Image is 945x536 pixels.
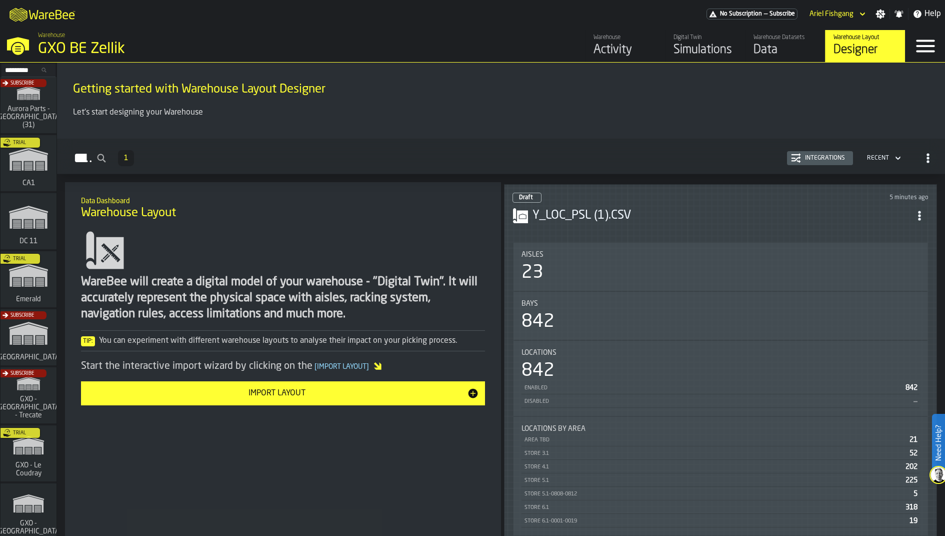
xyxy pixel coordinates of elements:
h3: Y_LOC_PSL (1).CSV [532,208,910,224]
div: StatList-item-Store 5.1-0808-0812 [521,487,919,500]
div: StatList-item-Store 6.1 [521,500,919,514]
span: Subscribe [10,81,34,86]
div: WareBee will create a digital model of your warehouse - "Digital Twin". It will accurately repres... [81,274,485,322]
span: Warehouse [38,32,65,39]
h2: button-Layouts [57,139,945,174]
span: Getting started with Warehouse Layout Designer [73,82,325,98]
div: Store 5.1 [523,477,901,484]
div: stat-Aisles [513,243,927,291]
div: StatList-item-Disabled [521,394,919,408]
div: Title [521,349,919,357]
div: Simulations [673,42,737,58]
button: button-Integrations [787,151,853,165]
div: Enabled [523,385,901,391]
span: Trial [13,256,26,262]
div: ButtonLoadMore-Load More-Prev-First-Last [114,150,138,166]
div: title-Getting started with Warehouse Layout Designer [65,71,937,107]
div: Disabled [523,398,909,405]
div: DropdownMenuValue-Ariel Fishgang [809,10,853,18]
div: Title [521,425,919,433]
label: button-toggle-Help [908,8,945,20]
a: link-to-/wh/i/5fa160b1-7992-442a-9057-4226e3d2ae6d/feed/ [585,30,665,62]
div: stat-Locations by Area [513,417,927,535]
label: button-toggle-Settings [871,9,889,19]
span: 225 [905,477,917,484]
span: Locations [521,349,556,357]
span: Bays [521,300,538,308]
div: Integrations [801,155,849,162]
a: link-to-/wh/i/76e2a128-1b54-4d66-80d4-05ae4c277723/simulations [0,135,56,193]
span: Subscribe [10,313,34,318]
div: Title [521,251,919,259]
a: link-to-/wh/i/7274009e-5361-4e21-8e36-7045ee840609/simulations [0,367,56,425]
a: link-to-/wh/i/5fa160b1-7992-442a-9057-4226e3d2ae6d/data [745,30,825,62]
div: ItemListCard- [57,63,945,139]
span: Help [924,8,941,20]
div: StatList-item-Area TBD [521,433,919,446]
span: 5 [913,490,917,497]
div: Warehouse [593,34,657,41]
div: StatList-item-Store 5.1 [521,473,919,487]
div: Warehouse Layout [833,34,897,41]
span: Import Layout [312,363,371,370]
div: Start the interactive import wizard by clicking on the [81,359,485,373]
span: ] [366,363,369,370]
div: Store 6.1 [523,504,901,511]
div: You can experiment with different warehouse layouts to analyse their impact on your picking process. [81,335,485,347]
div: DropdownMenuValue-Ariel Fishgang [805,8,867,20]
span: Aisles [521,251,543,259]
div: GXO BE Zellik [38,40,308,58]
a: link-to-/wh/i/5fa160b1-7992-442a-9057-4226e3d2ae6d/simulations [665,30,745,62]
span: 21 [909,436,917,443]
label: button-toggle-Notifications [890,9,908,19]
div: Store 4.1 [523,464,901,470]
span: [ [314,363,317,370]
span: 842 [905,384,917,391]
span: Tip: [81,336,95,346]
span: 1 [124,155,128,162]
span: Trial [13,140,26,146]
span: No Subscription [720,11,762,18]
a: link-to-/wh/i/efd9e906-5eb9-41af-aac9-d3e075764b8d/simulations [0,425,56,483]
div: Data [753,42,817,58]
div: StatList-item-Enabled [521,381,919,394]
div: Title [521,300,919,308]
span: Draft [519,195,533,201]
span: — [913,398,917,405]
a: link-to-/wh/i/2e91095d-d0fa-471d-87cf-b9f7f81665fc/simulations [0,193,56,251]
label: button-toggle-Menu [905,30,945,62]
div: Area TBD [523,437,905,443]
a: link-to-/wh/i/5fa160b1-7992-442a-9057-4226e3d2ae6d/designer [825,30,905,62]
div: stat-Bays [513,292,927,340]
div: StatList-item-Store 6.1-0001-0019 [521,514,919,527]
div: Digital Twin [673,34,737,41]
span: Locations by Area [521,425,585,433]
label: Need Help? [933,415,944,471]
a: link-to-/wh/i/b5402f52-ce28-4f27-b3d4-5c6d76174849/simulations [0,309,56,367]
div: Import Layout [87,387,467,399]
a: link-to-/wh/i/5fa160b1-7992-442a-9057-4226e3d2ae6d/pricing/ [706,9,797,20]
p: Let's start designing your Warehouse [73,107,929,119]
span: — [764,11,767,18]
span: 19 [909,517,917,524]
span: 52 [909,450,917,457]
div: StatList-item-Store 3.1 [521,446,919,460]
div: title-Warehouse Layout [73,190,493,226]
div: 23 [521,263,543,283]
a: link-to-/wh/i/aa2e4adb-2cd5-4688-aa4a-ec82bcf75d46/simulations [0,77,56,135]
div: Designer [833,42,897,58]
div: Store 3.1 [523,450,905,457]
span: 202 [905,463,917,470]
div: Warehouse Datasets [753,34,817,41]
div: DropdownMenuValue-4 [867,155,889,162]
span: DC 11 [17,237,39,245]
div: DropdownMenuValue-4 [863,152,903,164]
div: stat-Locations [513,341,927,416]
div: StatList-item-Store 4.1 [521,460,919,473]
span: Subscribe [10,371,34,376]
